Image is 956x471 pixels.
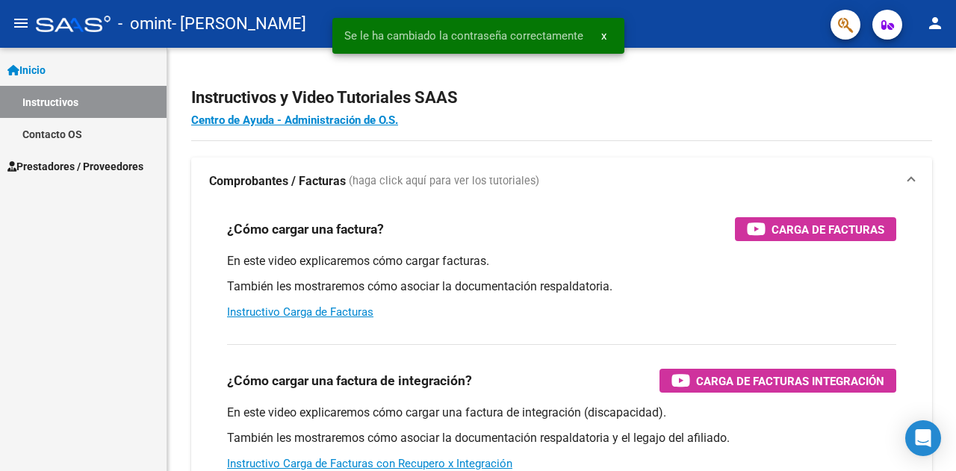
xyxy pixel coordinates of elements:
p: En este video explicaremos cómo cargar una factura de integración (discapacidad). [227,405,896,421]
strong: Comprobantes / Facturas [209,173,346,190]
mat-icon: menu [12,14,30,32]
span: x [601,29,606,43]
p: También les mostraremos cómo asociar la documentación respaldatoria. [227,278,896,295]
p: En este video explicaremos cómo cargar facturas. [227,253,896,269]
p: También les mostraremos cómo asociar la documentación respaldatoria y el legajo del afiliado. [227,430,896,446]
button: Carga de Facturas Integración [659,369,896,393]
span: - omint [118,7,172,40]
span: Carga de Facturas [772,220,884,239]
mat-expansion-panel-header: Comprobantes / Facturas (haga click aquí para ver los tutoriales) [191,157,932,205]
div: Open Intercom Messenger [905,420,941,456]
span: - [PERSON_NAME] [172,7,306,40]
span: (haga click aquí para ver los tutoriales) [349,173,539,190]
a: Instructivo Carga de Facturas con Recupero x Integración [227,457,512,470]
span: Inicio [7,62,46,78]
span: Prestadores / Proveedores [7,158,143,175]
a: Instructivo Carga de Facturas [227,305,373,319]
span: Carga de Facturas Integración [696,372,884,390]
h3: ¿Cómo cargar una factura? [227,219,384,240]
h2: Instructivos y Video Tutoriales SAAS [191,84,932,112]
span: Se le ha cambiado la contraseña correctamente [344,28,583,43]
h3: ¿Cómo cargar una factura de integración? [227,370,472,391]
mat-icon: person [926,14,944,32]
button: Carga de Facturas [735,217,896,241]
a: Centro de Ayuda - Administración de O.S. [191,113,398,127]
button: x [589,22,618,49]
